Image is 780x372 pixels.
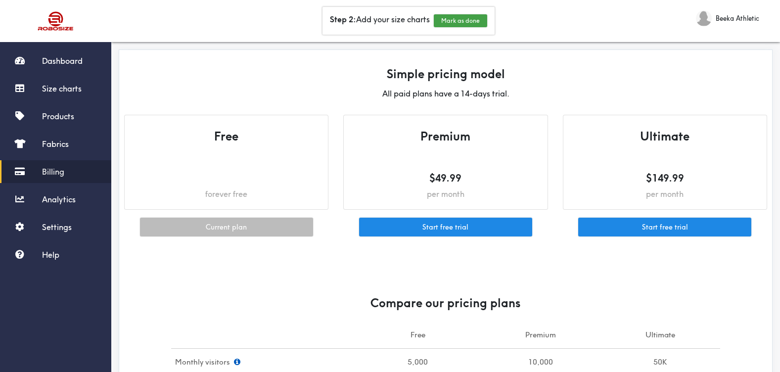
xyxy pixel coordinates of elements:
[171,63,720,85] h4: Simple pricing model
[573,189,757,199] div: per month
[573,171,757,185] h5: $149.99
[322,7,495,35] div: Add your size charts
[42,139,69,149] span: Fabrics
[578,218,751,236] button: Start free trial
[481,322,600,349] td: Premium
[42,194,76,204] span: Analytics
[19,7,93,35] img: Robosize
[42,250,59,260] span: Help
[354,189,537,199] div: per month
[171,292,720,314] h4: Compare our pricing plans
[42,111,74,121] span: Products
[330,14,356,24] b: Step 2:
[696,10,712,26] img: Beeka Athletic
[355,322,481,349] td: Free
[573,125,757,147] h4: Ultimate
[359,218,532,236] button: Start free trial
[716,13,759,24] span: Beeka Athletic
[135,125,318,147] h4: Free
[42,84,82,93] span: Size charts
[164,55,728,107] div: All paid plans have a 14-days trial.
[42,167,64,177] span: Billing
[354,125,537,147] h4: Premium
[434,14,487,27] button: Mark as done
[140,218,313,236] button: Current plan
[135,189,318,199] div: forever free
[600,322,720,349] td: Ultimate
[42,222,72,232] span: Settings
[42,56,83,66] span: Dashboard
[354,171,537,185] h5: $49.99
